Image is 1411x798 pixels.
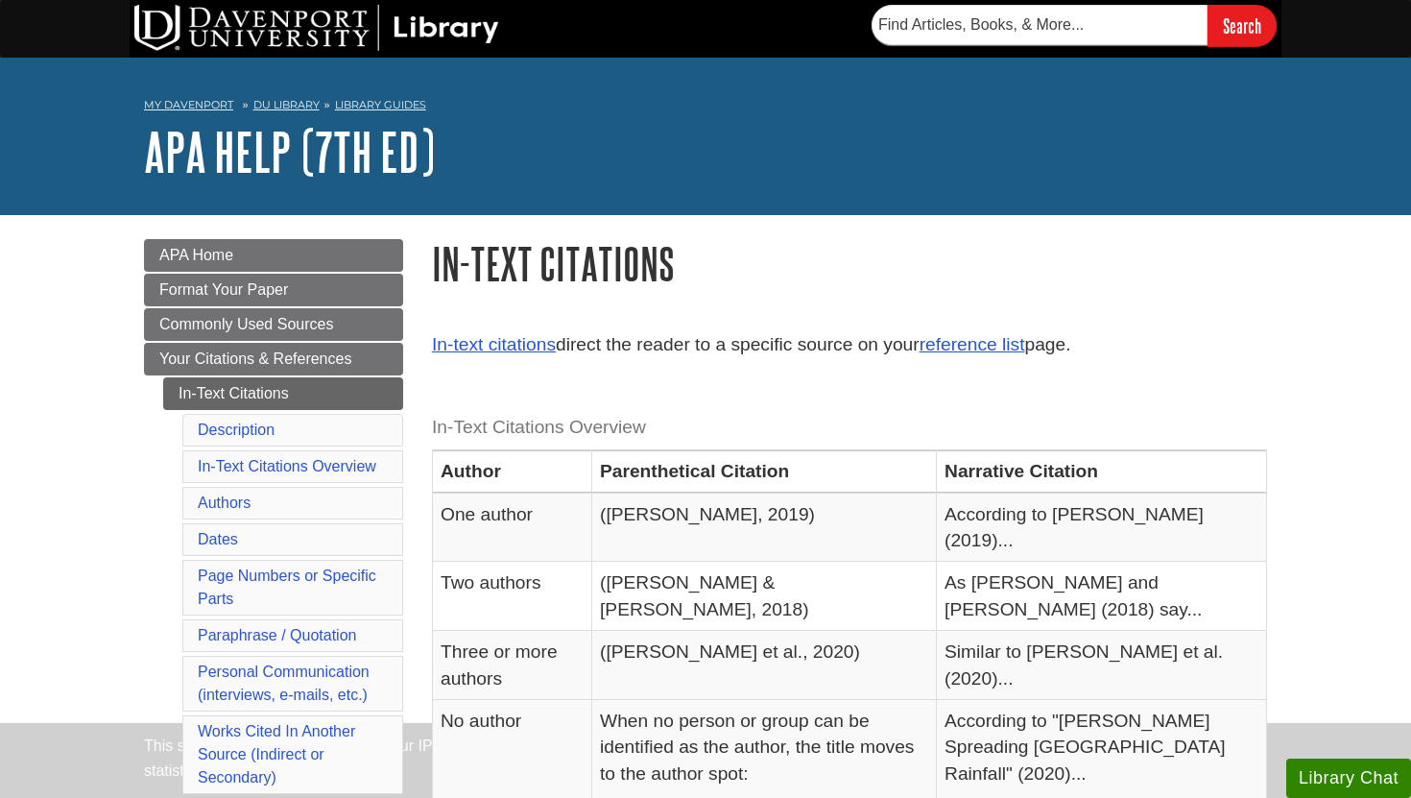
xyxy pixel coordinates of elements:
a: Description [198,422,275,438]
a: In-text citations [432,334,556,354]
td: According to [PERSON_NAME] (2019)... [937,493,1267,562]
a: APA Help (7th Ed) [144,122,435,181]
td: ([PERSON_NAME] & [PERSON_NAME], 2018) [592,562,937,631]
span: Commonly Used Sources [159,316,333,332]
th: Parenthetical Citation [592,450,937,493]
td: Three or more authors [433,631,592,700]
a: Page Numbers or Specific Parts [198,568,376,607]
a: My Davenport [144,97,233,113]
input: Search [1208,5,1277,46]
a: Library Guides [335,98,426,111]
span: APA Home [159,247,233,263]
a: Your Citations & References [144,343,403,375]
td: As [PERSON_NAME] and [PERSON_NAME] (2018) say... [937,562,1267,631]
a: Format Your Paper [144,274,403,306]
td: ([PERSON_NAME], 2019) [592,493,937,562]
span: Your Citations & References [159,351,351,367]
input: Find Articles, Books, & More... [872,5,1208,45]
th: Narrative Citation [937,450,1267,493]
img: DU Library [134,5,499,51]
td: Similar to [PERSON_NAME] et al. (2020)... [937,631,1267,700]
form: Searches DU Library's articles, books, and more [872,5,1277,46]
h1: In-Text Citations [432,239,1267,288]
a: Personal Communication(interviews, e-mails, etc.) [198,664,370,703]
p: direct the reader to a specific source on your page. [432,331,1267,359]
a: DU Library [253,98,320,111]
a: APA Home [144,239,403,272]
button: Library Chat [1286,759,1411,798]
a: In-Text Citations [163,377,403,410]
nav: breadcrumb [144,92,1267,123]
span: Format Your Paper [159,281,288,298]
a: Dates [198,531,238,547]
a: Paraphrase / Quotation [198,627,356,643]
th: Author [433,450,592,493]
caption: In-Text Citations Overview [432,406,1267,449]
td: Two authors [433,562,592,631]
a: In-Text Citations Overview [198,458,376,474]
td: ([PERSON_NAME] et al., 2020) [592,631,937,700]
a: Works Cited In Another Source (Indirect or Secondary) [198,723,355,786]
td: One author [433,493,592,562]
a: reference list [920,334,1025,354]
a: Commonly Used Sources [144,308,403,341]
a: Authors [198,495,251,511]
